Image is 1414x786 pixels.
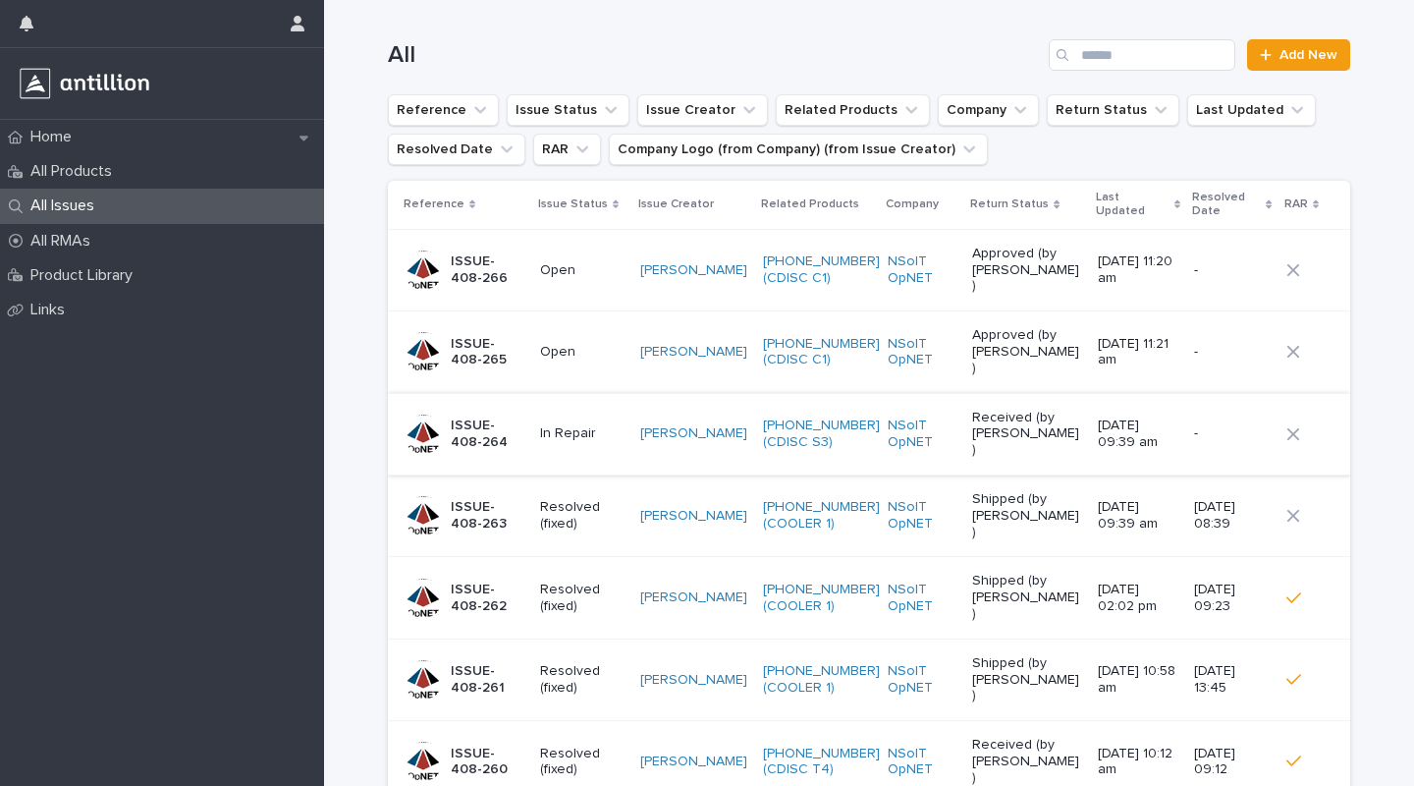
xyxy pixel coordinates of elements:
p: - [1194,425,1271,442]
a: [PHONE_NUMBER] (CDISC T4) [763,746,880,779]
p: All Issues [23,196,110,215]
a: NSoIT OpNET [888,418,956,451]
p: Shipped (by [PERSON_NAME]) [972,573,1081,622]
a: NSoIT OpNET [888,336,956,369]
p: ISSUE-408-260 [451,746,524,779]
button: Last Updated [1187,94,1316,126]
a: [PERSON_NAME] [640,589,747,606]
p: [DATE] 09:39 am [1098,418,1179,451]
p: [DATE] 11:21 am [1098,336,1179,369]
a: [PHONE_NUMBER] (COOLER 1) [763,663,880,697]
p: [DATE] 02:02 pm [1098,582,1179,615]
button: Issue Status [507,94,629,126]
p: ISSUE-408-264 [451,418,524,451]
p: [DATE] 10:58 am [1098,663,1179,697]
button: Return Status [1047,94,1179,126]
p: - [1194,262,1271,279]
p: Resolved (fixed) [540,582,625,615]
a: [PHONE_NUMBER] (CDISC S3) [763,418,880,451]
p: Shipped (by [PERSON_NAME]) [972,491,1081,540]
p: ISSUE-408-263 [451,499,524,533]
p: Open [540,344,625,361]
p: ISSUE-408-265 [451,336,524,369]
p: [DATE] 13:45 [1194,663,1271,697]
p: - [1194,344,1271,361]
p: Related Products [761,194,859,215]
p: ISSUE-408-262 [451,582,524,615]
p: ISSUE-408-266 [451,253,524,287]
a: [PERSON_NAME] [640,262,747,279]
p: In Repair [540,425,625,442]
p: Resolved (fixed) [540,746,625,779]
a: Add New [1247,39,1350,71]
a: [PHONE_NUMBER] (COOLER 1) [763,582,880,615]
a: NSoIT OpNET [888,253,956,287]
a: [PHONE_NUMBER] (CDISC C1) [763,253,880,287]
button: Issue Creator [637,94,768,126]
p: Company [886,194,939,215]
p: Received (by [PERSON_NAME]) [972,410,1081,459]
tr: ISSUE-408-262Resolved (fixed)[PERSON_NAME] [PHONE_NUMBER] (COOLER 1) NSoIT OpNET Shipped (by [PER... [388,557,1350,639]
p: All RMAs [23,232,106,251]
p: Reference [404,194,464,215]
p: Resolved (fixed) [540,663,625,697]
button: Related Products [776,94,930,126]
a: [PERSON_NAME] [640,344,747,361]
button: Company [938,94,1039,126]
p: [DATE] 08:39 [1194,499,1271,533]
a: [PERSON_NAME] [640,508,747,525]
a: [PERSON_NAME] [640,754,747,770]
tr: ISSUE-408-265Open[PERSON_NAME] [PHONE_NUMBER] (CDISC C1) NSoIT OpNET Approved (by [PERSON_NAME])[... [388,311,1350,393]
tr: ISSUE-408-266Open[PERSON_NAME] [PHONE_NUMBER] (CDISC C1) NSoIT OpNET Approved (by [PERSON_NAME])[... [388,229,1350,310]
button: Resolved Date [388,134,525,165]
input: Search [1049,39,1235,71]
p: RAR [1284,194,1308,215]
a: NSoIT OpNET [888,663,956,697]
p: Home [23,128,87,146]
a: [PHONE_NUMBER] (CDISC C1) [763,336,880,369]
p: Shipped (by [PERSON_NAME]) [972,655,1081,704]
tr: ISSUE-408-261Resolved (fixed)[PERSON_NAME] [PHONE_NUMBER] (COOLER 1) NSoIT OpNET Shipped (by [PER... [388,639,1350,720]
button: Company Logo (from Company) (from Issue Creator) [609,134,988,165]
a: [PHONE_NUMBER] (COOLER 1) [763,499,880,533]
p: Links [23,301,81,319]
tr: ISSUE-408-264In Repair[PERSON_NAME] [PHONE_NUMBER] (CDISC S3) NSoIT OpNET Received (by [PERSON_NA... [388,393,1350,475]
p: Resolved Date [1192,187,1261,223]
button: Reference [388,94,499,126]
p: Issue Status [538,194,608,215]
h1: All [388,41,1041,70]
p: [DATE] 09:23 [1194,582,1271,615]
a: [PERSON_NAME] [640,425,747,442]
p: ISSUE-408-261 [451,663,524,697]
a: [PERSON_NAME] [640,672,747,689]
p: Product Library [23,266,148,285]
a: NSoIT OpNET [888,499,956,533]
p: [DATE] 09:12 [1194,746,1271,779]
a: NSoIT OpNET [888,582,956,615]
p: Return Status [970,194,1049,215]
p: Issue Creator [638,194,714,215]
span: Add New [1279,48,1337,62]
a: NSoIT OpNET [888,746,956,779]
p: Last Updated [1096,187,1169,223]
p: All Products [23,162,128,181]
p: [DATE] 11:20 am [1098,253,1179,287]
button: RAR [533,134,601,165]
p: Received (by [PERSON_NAME]) [972,737,1081,786]
p: [DATE] 10:12 am [1098,746,1179,779]
p: [DATE] 09:39 am [1098,499,1179,533]
img: r3a3Z93SSpeN6cOOTyqw [16,64,153,103]
tr: ISSUE-408-263Resolved (fixed)[PERSON_NAME] [PHONE_NUMBER] (COOLER 1) NSoIT OpNET Shipped (by [PER... [388,475,1350,556]
p: Resolved (fixed) [540,499,625,533]
p: Approved (by [PERSON_NAME]) [972,327,1081,376]
p: Approved (by [PERSON_NAME]) [972,246,1081,295]
p: Open [540,262,625,279]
